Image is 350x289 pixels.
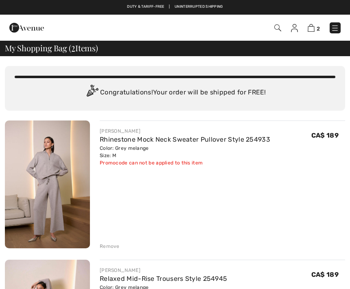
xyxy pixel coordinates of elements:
[71,42,75,53] span: 2
[317,26,320,32] span: 2
[5,44,98,52] span: My Shopping Bag ( Items)
[308,23,320,33] a: 2
[100,136,270,143] a: Rhinestone Mock Neck Sweater Pullover Style 254933
[100,127,270,135] div: [PERSON_NAME]
[311,271,339,278] span: CA$ 189
[274,24,281,31] img: Search
[100,275,227,282] a: Relaxed Mid-Rise Trousers Style 254945
[308,24,315,32] img: Shopping Bag
[331,24,339,32] img: Menu
[9,23,44,31] a: 1ère Avenue
[291,24,298,32] img: My Info
[100,144,270,159] div: Color: Grey melange Size: M
[15,85,335,101] div: Congratulations! Your order will be shipped for FREE!
[9,20,44,36] img: 1ère Avenue
[100,159,270,166] div: Promocode can not be applied to this item
[311,131,339,139] span: CA$ 189
[100,267,227,274] div: [PERSON_NAME]
[5,120,90,248] img: Rhinestone Mock Neck Sweater Pullover Style 254933
[84,85,100,101] img: Congratulation2.svg
[100,243,120,250] div: Remove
